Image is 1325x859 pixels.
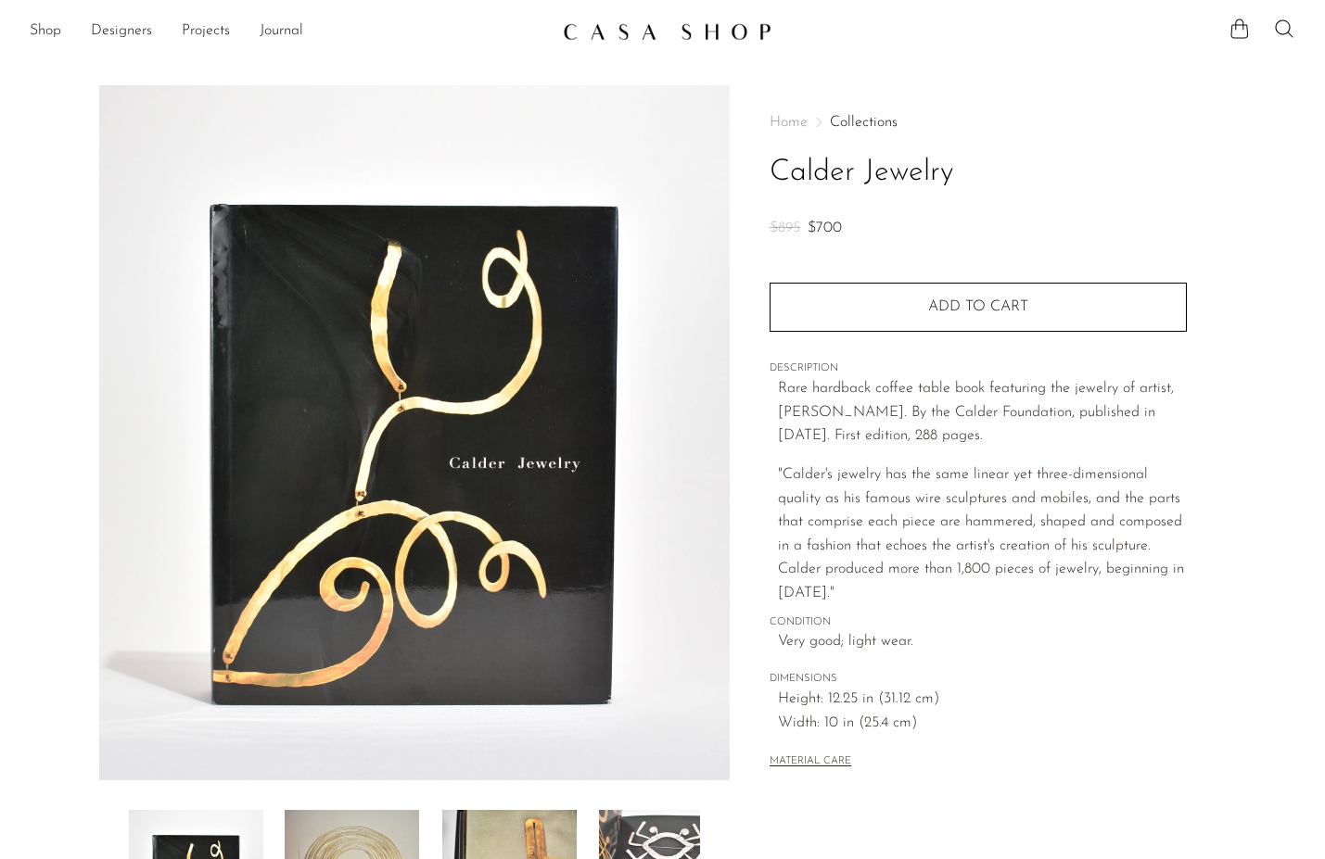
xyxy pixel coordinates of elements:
[770,283,1187,331] button: Add to cart
[770,614,1187,631] span: CONDITION
[182,19,230,44] a: Projects
[778,630,1187,654] span: Very good; light wear.
[99,85,731,780] img: Calder Jewelry
[770,115,808,130] span: Home
[770,115,1187,130] nav: Breadcrumbs
[928,299,1028,314] span: Add to cart
[770,671,1187,688] span: DIMENSIONS
[830,115,898,130] a: Collections
[30,16,548,47] nav: Desktop navigation
[770,360,1187,377] span: DESCRIPTION
[778,688,1187,712] span: Height: 12.25 in (31.12 cm)
[770,755,851,769] button: MATERIAL CARE
[260,19,303,44] a: Journal
[778,377,1187,448] p: Rare hardback coffee table book featuring the jewelry of artist, [PERSON_NAME]. By the Calder Fou...
[770,221,800,235] span: $895
[808,221,842,235] span: $700
[91,19,152,44] a: Designers
[30,16,548,47] ul: NEW HEADER MENU
[770,149,1187,196] h1: Calder Jewelry
[778,712,1187,736] span: Width: 10 in (25.4 cm)
[778,463,1187,606] p: "Calder's jewelry has the same linear yet three-dimensional quality as his famous wire sculptures...
[30,19,61,44] a: Shop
